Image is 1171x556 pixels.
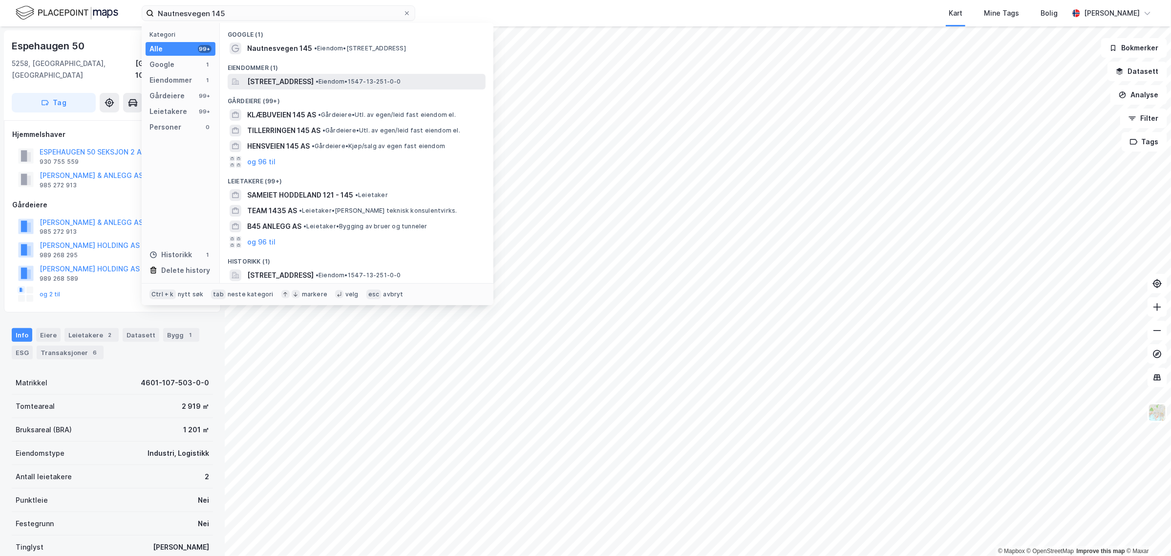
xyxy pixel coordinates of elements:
div: Antall leietakere [16,471,72,483]
div: 2 [205,471,209,483]
div: esc [366,289,382,299]
button: Tags [1122,132,1167,152]
div: Google [149,59,174,70]
div: Punktleie [16,494,48,506]
div: Gårdeiere [12,199,213,211]
div: 0 [204,123,212,131]
span: • [316,78,319,85]
span: KLÆBUVEIEN 145 AS [247,109,316,121]
span: • [322,127,325,134]
span: Eiendom • 1547-13-251-0-0 [316,271,401,279]
span: TEAM 1435 AS [247,205,297,217]
div: 1 [204,61,212,68]
div: Matrikkel [16,377,47,389]
span: • [314,44,317,52]
div: velg [345,290,359,298]
div: Transaksjoner [37,346,104,359]
span: B45 ANLEGG AS [247,221,301,232]
span: [STREET_ADDRESS] [247,269,314,281]
div: Industri, Logistikk [148,447,209,459]
span: • [312,142,315,150]
div: [PERSON_NAME] [153,541,209,553]
span: Eiendom • 1547-13-251-0-0 [316,78,401,86]
div: 985 272 913 [40,228,77,236]
div: 99+ [198,92,212,100]
div: Leietakere (99+) [220,170,493,187]
div: 1 [204,76,212,84]
div: Historikk (1) [220,250,493,267]
span: • [316,271,319,279]
div: Mine Tags [984,7,1019,19]
div: markere [302,290,327,298]
button: Datasett [1107,62,1167,81]
span: Leietaker [355,191,388,199]
div: [GEOGRAPHIC_DATA], 107/503 [135,58,213,81]
div: Festegrunn [16,518,54,530]
div: Eiendommer [149,74,192,86]
div: tab [211,289,226,299]
div: 985 272 913 [40,181,77,189]
span: Leietaker • Bygging av bruer og tunneler [303,222,427,230]
div: neste kategori [228,290,274,298]
button: Tag [12,93,96,112]
span: • [303,222,306,230]
div: 5258, [GEOGRAPHIC_DATA], [GEOGRAPHIC_DATA] [12,58,135,81]
div: Datasett [123,328,159,342]
div: Chat Widget [1122,509,1171,556]
span: Leietaker • [PERSON_NAME] teknisk konsulentvirks. [299,207,457,215]
span: Nautnesvegen 145 [247,43,312,54]
div: 930 755 559 [40,158,79,166]
div: Info [12,328,32,342]
div: Gårdeiere (99+) [220,89,493,107]
span: [STREET_ADDRESS] [247,76,314,88]
div: Eiendommer (1) [220,56,493,74]
a: OpenStreetMap [1027,548,1074,555]
div: Alle [149,43,163,55]
img: Z [1148,403,1167,422]
div: Gårdeiere [149,90,185,102]
button: og 96 til [247,156,276,168]
div: 1 [186,330,195,340]
div: Nei [198,494,209,506]
div: Ctrl + k [149,289,176,299]
div: 99+ [198,45,212,53]
span: • [318,111,321,118]
span: Gårdeiere • Utl. av egen/leid fast eiendom el. [322,127,460,134]
div: Kart [949,7,962,19]
div: [PERSON_NAME] [1084,7,1140,19]
div: Bygg [163,328,199,342]
span: HENSVEIEN 145 AS [247,140,310,152]
a: Improve this map [1077,548,1125,555]
div: Delete history [161,265,210,276]
img: logo.f888ab2527a4732fd821a326f86c7f29.svg [16,4,118,22]
button: og 96 til [247,236,276,248]
span: Gårdeiere • Kjøp/salg av egen fast eiendom [312,142,445,150]
div: 1 201 ㎡ [183,424,209,436]
div: 989 268 295 [40,251,78,259]
div: Eiendomstype [16,447,64,459]
div: Tinglyst [16,541,43,553]
button: Filter [1120,109,1167,128]
div: Bolig [1041,7,1058,19]
div: Tomteareal [16,400,55,412]
div: 1 [204,251,212,259]
div: nytt søk [178,290,204,298]
div: 99+ [198,108,212,115]
div: Personer [149,121,181,133]
span: • [299,207,302,214]
div: ESG [12,346,33,359]
span: TILLERRINGEN 145 AS [247,125,320,136]
div: 2 [105,330,115,340]
div: Kategori [149,31,215,38]
span: • [355,191,358,199]
a: Mapbox [998,548,1025,555]
div: 989 268 589 [40,275,78,283]
span: SAMEIET HODDELAND 121 - 145 [247,189,353,201]
span: Gårdeiere • Utl. av egen/leid fast eiendom el. [318,111,456,119]
div: Espehaugen 50 [12,38,86,54]
div: Hjemmelshaver [12,129,213,140]
div: avbryt [383,290,403,298]
button: Analyse [1110,85,1167,105]
div: Leietakere [64,328,119,342]
div: Nei [198,518,209,530]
